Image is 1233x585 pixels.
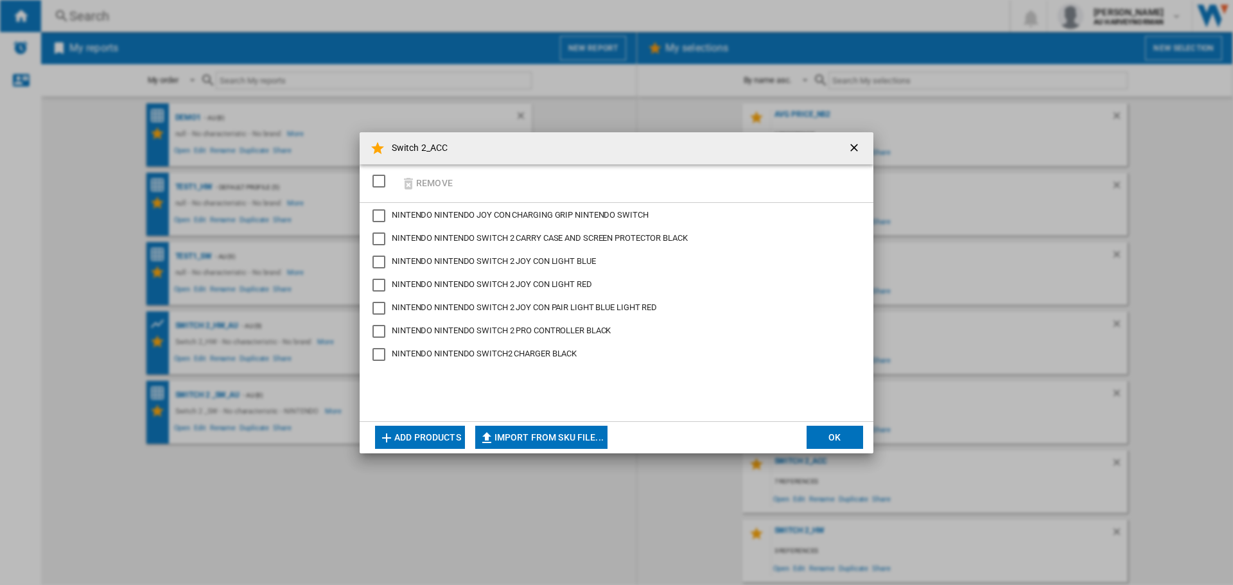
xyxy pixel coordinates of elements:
button: Import from SKU file... [475,426,608,449]
ng-md-icon: getI18NText('BUTTONS.CLOSE_DIALOG') [848,141,863,157]
h4: Switch 2_ACC [385,142,448,155]
span: NINTENDO NINTENDO SWITCH 2 CARRY CASE AND SCREEN PROTECTOR BLACK [392,233,688,243]
md-checkbox: NINTENDO SWITCH 2 JOY CON LIGHT BLUE [372,256,850,268]
button: getI18NText('BUTTONS.CLOSE_DIALOG') [843,135,868,161]
button: Remove [397,168,457,198]
md-checkbox: NINTENDO SWITCH 2 JOY CON LIGHT RED [372,279,850,292]
md-checkbox: NINTENDO SWITCH 2 CARRY CASE AND SCREEN PROTECTOR BLACK [372,232,850,245]
span: NINTENDO NINTENDO SWITCH2 CHARGER BLACK [392,349,577,358]
md-checkbox: NINTENDO JOY CON CHARGING GRIP NINTENDO SWITCH [372,209,850,222]
md-checkbox: SELECTIONS.EDITION_POPUP.SELECT_DESELECT [372,171,392,192]
span: NINTENDO NINTENDO SWITCH 2 JOY CON LIGHT RED [392,279,592,289]
button: Add products [375,426,465,449]
md-checkbox: NINTENDO SWITCH 2 PRO CONTROLLER BLACK [372,325,850,338]
button: OK [807,426,863,449]
span: NINTENDO NINTENDO SWITCH 2 JOY CON PAIR LIGHT BLUE LIGHT RED [392,302,657,312]
md-checkbox: NINTENDO SWITCH2 CHARGER BLACK [372,348,861,361]
md-checkbox: NINTENDO SWITCH 2 JOY CON PAIR LIGHT BLUE LIGHT RED [372,302,850,315]
span: NINTENDO NINTENDO JOY CON CHARGING GRIP NINTENDO SWITCH [392,210,649,220]
span: NINTENDO NINTENDO SWITCH 2 PRO CONTROLLER BLACK [392,326,611,335]
span: NINTENDO NINTENDO SWITCH 2 JOY CON LIGHT BLUE [392,256,596,266]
